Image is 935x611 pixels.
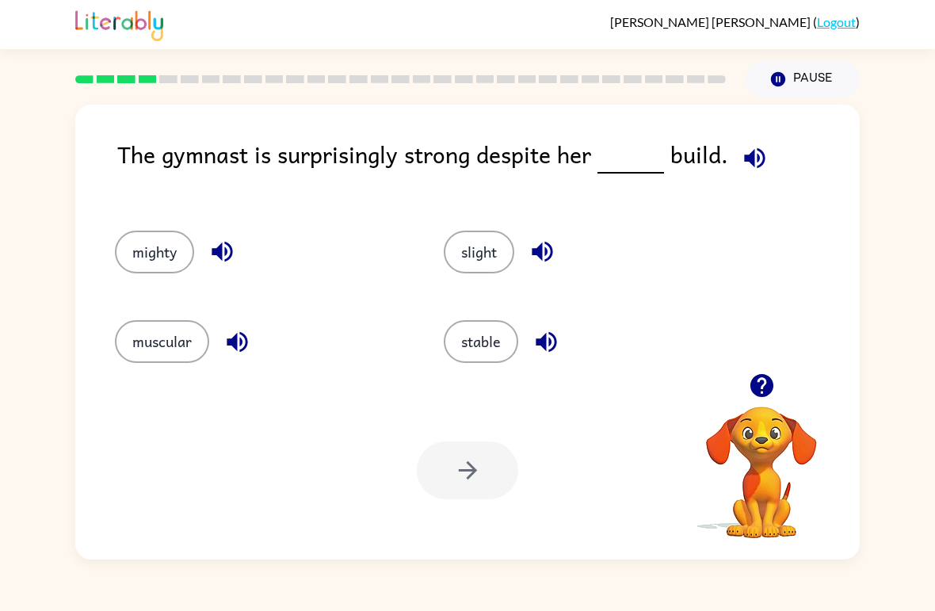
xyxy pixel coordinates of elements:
div: ( ) [610,14,860,29]
button: muscular [115,320,209,363]
video: Your browser must support playing .mp4 files to use Literably. Please try using another browser. [682,382,841,540]
img: Literably [75,6,163,41]
button: stable [444,320,518,363]
a: Logout [817,14,856,29]
div: The gymnast is surprisingly strong despite her build. [117,136,860,199]
button: Pause [745,61,860,97]
span: [PERSON_NAME] [PERSON_NAME] [610,14,813,29]
button: mighty [115,231,194,273]
button: slight [444,231,514,273]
